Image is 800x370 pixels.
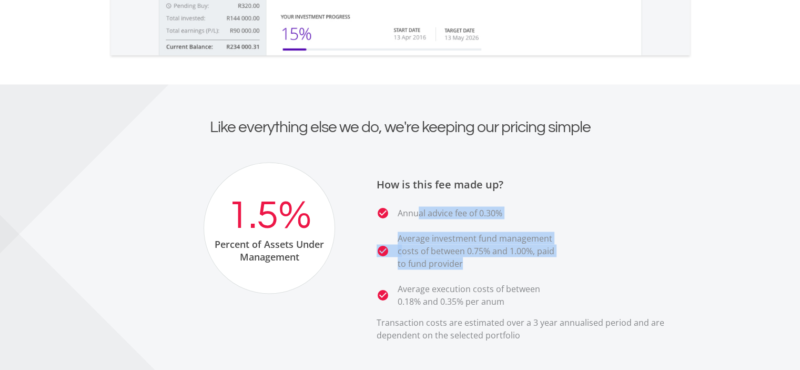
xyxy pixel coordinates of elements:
i: check_circle [377,288,389,301]
div: 1.5% [227,194,311,237]
p: Transaction costs are estimated over a 3 year annualised period and are dependent on the selected... [377,316,692,341]
p: Average investment fund management costs of between 0.75% and 1.00%, paid to fund provider [398,232,561,269]
h2: Like everything else we do, we're keeping our pricing simple [108,118,692,137]
i: check_circle [377,244,389,257]
div: Percent of Assets Under Management [204,237,335,263]
p: Average execution costs of between 0.18% and 0.35% per anum [398,282,561,307]
h3: How is this fee made up? [377,178,692,191]
i: check_circle [377,206,389,219]
p: Annual advice fee of 0.30% [398,206,502,219]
